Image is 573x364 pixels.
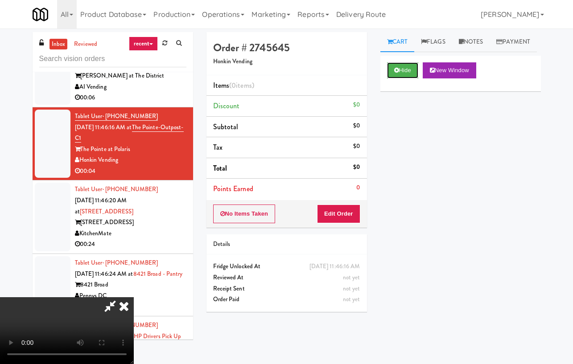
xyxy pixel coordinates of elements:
div: [STREET_ADDRESS] [75,217,186,228]
div: Pennys DC [75,290,186,302]
button: Edit Order [317,204,360,223]
div: AI Vending [75,82,186,93]
span: · [PHONE_NUMBER] [103,112,158,120]
span: [DATE] 11:46:20 AM at [75,196,127,216]
span: Points Earned [213,184,253,194]
li: Tablet User· [PHONE_NUMBER][DATE] 11:46:24 AM at8421 Broad - Pantry8421 BroadPennys DC00:18 [33,254,193,316]
a: Tablet User· [PHONE_NUMBER] [75,112,158,121]
div: Honkin Vending [75,155,186,166]
a: Flags [414,32,452,52]
span: not yet [343,295,360,303]
h4: Order # 2745645 [213,42,360,53]
span: (0 ) [229,80,254,90]
span: Tax [213,142,223,152]
button: New Window [423,62,476,78]
div: $0 [353,99,360,110]
span: not yet [343,284,360,293]
a: [STREET_ADDRESS] [80,207,134,216]
a: Notes [452,32,490,52]
span: · [PHONE_NUMBER] [103,185,158,193]
a: 8421 Broad - Pantry [133,270,183,278]
div: Order Paid [213,294,360,305]
div: 00:06 [75,92,186,103]
span: [DATE] 11:46:24 AM at [75,270,133,278]
button: Hide [387,62,418,78]
div: KitchenMate [75,228,186,239]
span: Items [213,80,254,90]
a: Payment [490,32,537,52]
input: Search vision orders [39,51,186,67]
button: No Items Taken [213,204,276,223]
span: Subtotal [213,122,239,132]
span: · [PHONE_NUMBER] [103,258,158,267]
ng-pluralize: items [236,80,252,90]
div: 00:04 [75,166,186,177]
a: Tablet User· [PHONE_NUMBER] [75,185,158,193]
a: recent [129,37,158,51]
a: Cart [380,32,415,52]
div: Reviewed At [213,272,360,283]
div: 8421 Broad [75,279,186,290]
a: reviewed [72,39,99,50]
div: $0 [353,141,360,152]
div: Receipt Sent [213,283,360,294]
span: [DATE] 11:46:16 AM at [75,123,132,131]
img: Micromart [33,7,48,22]
div: $0 [353,120,360,131]
div: Details [213,239,360,250]
div: 0 [356,182,360,193]
div: The Pointe at Polaris [75,144,186,155]
div: [DATE] 11:46:16 AM [309,261,360,272]
span: not yet [343,273,360,282]
div: $0 [353,162,360,173]
a: Tablet User· [PHONE_NUMBER] [75,258,158,267]
li: Tablet User· [PHONE_NUMBER][DATE] 11:46:20 AM at[STREET_ADDRESS][STREET_ADDRESS]KitchenMate00:24 [33,180,193,254]
a: inbox [49,39,68,50]
h5: Honkin Vending [213,58,360,65]
li: Tablet User· [PHONE_NUMBER][DATE] 11:46:16 AM atThe Pointe-Outpost-C1The Pointe at PolarisHonkin ... [33,107,193,181]
div: 00:24 [75,239,186,250]
div: [PERSON_NAME] at The District [75,70,186,82]
div: Fridge Unlocked At [213,261,360,272]
span: Total [213,163,227,173]
span: Discount [213,101,240,111]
